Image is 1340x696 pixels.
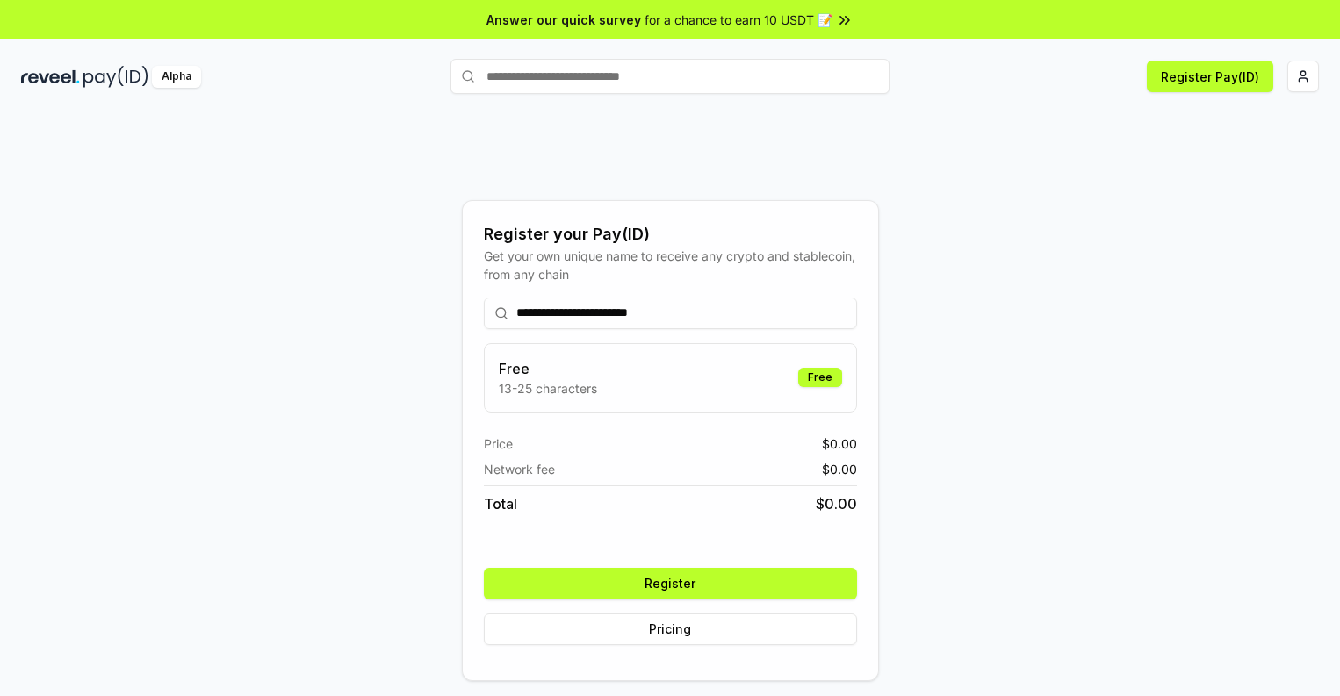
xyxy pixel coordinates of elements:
[152,66,201,88] div: Alpha
[484,222,857,247] div: Register your Pay(ID)
[484,568,857,599] button: Register
[484,247,857,283] div: Get your own unique name to receive any crypto and stablecoin, from any chain
[1147,61,1273,92] button: Register Pay(ID)
[486,11,641,29] span: Answer our quick survey
[83,66,148,88] img: pay_id
[822,434,857,453] span: $ 0.00
[21,66,80,88] img: reveel_dark
[645,11,832,29] span: for a chance to earn 10 USDT 📝
[484,460,555,478] span: Network fee
[816,493,857,514] span: $ 0.00
[484,493,517,514] span: Total
[499,379,597,398] p: 13-25 characters
[798,368,842,387] div: Free
[499,358,597,379] h3: Free
[484,434,513,453] span: Price
[484,613,857,645] button: Pricing
[822,460,857,478] span: $ 0.00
